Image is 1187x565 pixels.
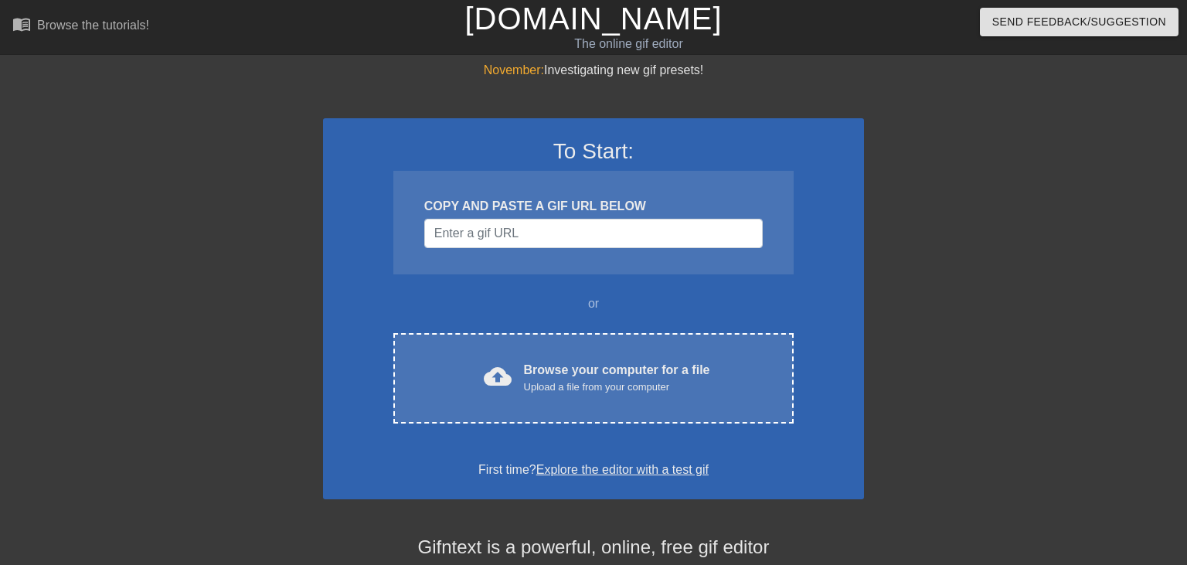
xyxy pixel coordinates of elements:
[12,15,31,33] span: menu_book
[343,138,844,165] h3: To Start:
[992,12,1166,32] span: Send Feedback/Suggestion
[323,61,864,80] div: Investigating new gif presets!
[363,294,824,313] div: or
[524,380,710,395] div: Upload a file from your computer
[484,63,544,77] span: November:
[980,8,1178,36] button: Send Feedback/Suggestion
[424,197,763,216] div: COPY AND PASTE A GIF URL BELOW
[464,2,722,36] a: [DOMAIN_NAME]
[484,362,512,390] span: cloud_upload
[323,536,864,559] h4: Gifntext is a powerful, online, free gif editor
[424,219,763,248] input: Username
[12,15,149,39] a: Browse the tutorials!
[524,361,710,395] div: Browse your computer for a file
[343,461,844,479] div: First time?
[403,35,854,53] div: The online gif editor
[37,19,149,32] div: Browse the tutorials!
[536,463,709,476] a: Explore the editor with a test gif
